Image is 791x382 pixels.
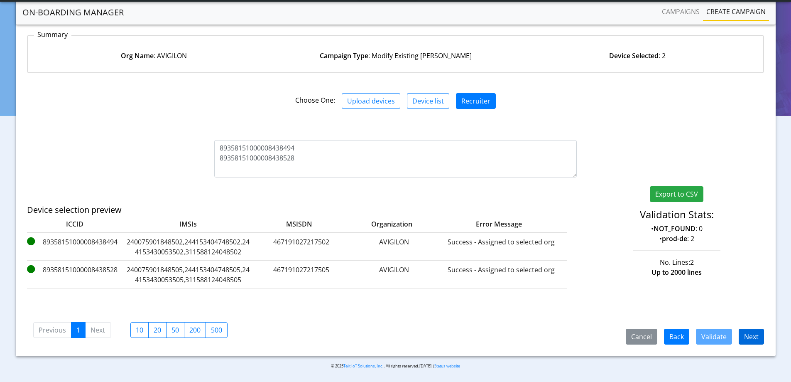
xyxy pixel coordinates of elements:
label: 240075901848505,244153404748505,244153430053505,311588124048505 [126,265,250,285]
div: : Modify Existing [PERSON_NAME] [274,51,516,61]
span: Choose One: [295,96,335,105]
label: 89358151000008438494 [27,237,122,257]
button: Recruiter [456,93,496,109]
p: © 2025 . All rights reserved.[DATE] | [204,363,587,369]
label: 467191027217502 [254,237,349,257]
label: 200 [184,322,206,338]
label: 10 [130,322,149,338]
div: Up to 2000 lines [583,267,770,277]
label: Success - Assigned to selected org [439,237,563,257]
p: Summary [34,30,71,39]
label: MSISDN [254,219,333,229]
strong: Campaign Type [320,51,368,60]
label: 467191027217505 [254,265,349,285]
div: : AVIGILON [33,51,274,61]
label: 240075901848502,244153404748502,244153430053502,311588124048502 [126,237,250,257]
strong: Org Name [121,51,154,60]
strong: Device Selected [609,51,659,60]
label: ICCID [27,219,122,229]
a: 1 [71,322,86,338]
button: Next [739,329,764,345]
label: Success - Assigned to selected org [439,265,563,285]
button: Back [664,329,689,345]
label: 500 [206,322,228,338]
label: 50 [166,322,184,338]
label: Organization [336,219,419,229]
label: 89358151000008438528 [27,265,122,285]
div: No. Lines: [583,257,770,267]
span: 2 [690,258,694,267]
a: Telit IoT Solutions, Inc. [343,363,384,369]
label: AVIGILON [353,265,436,285]
button: Device list [407,93,449,109]
h4: Validation Stats: [589,209,764,221]
label: 20 [148,322,167,338]
button: Upload devices [342,93,400,109]
label: Error Message [422,219,547,229]
button: Cancel [626,329,657,345]
a: Campaigns [659,3,703,20]
button: Export to CSV [650,186,703,202]
p: • : 0 [589,224,764,234]
a: Status website [434,363,460,369]
a: Create campaign [703,3,769,20]
label: AVIGILON [353,237,436,257]
div: : 2 [517,51,758,61]
strong: NOT_FOUND [654,224,695,233]
a: On-Boarding Manager [22,4,124,21]
label: IMSIs [126,219,250,229]
strong: prod-de [662,234,687,243]
button: Validate [696,329,732,345]
p: • : 2 [589,234,764,244]
h5: Device selection preview [27,205,519,215]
